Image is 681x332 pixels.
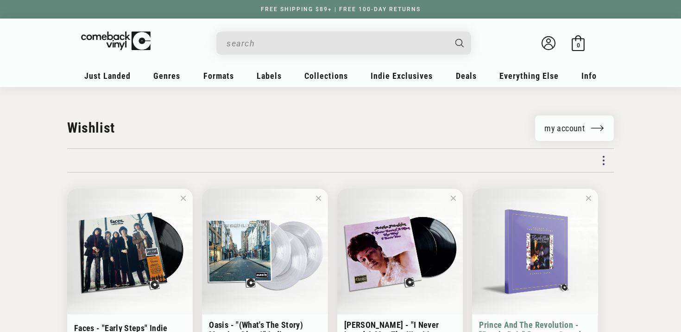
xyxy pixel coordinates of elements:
span: 0 [577,42,580,49]
button: Delete Aretha Franklin - "I Never Loved A Man The Way I Love You" Analogue Productions [448,192,459,204]
span: Everything Else [499,71,559,81]
span: Indie Exclusives [371,71,433,81]
img: ComebackVinyl.com [81,32,151,51]
button: Delete Oasis - "(What's The Story) Morning Glory?" Indie Exclusive [313,192,324,204]
div: Search [216,32,471,55]
button: Search [448,32,473,55]
a: My Account [535,115,614,141]
button: Delete Faces - "Early Steps" Indie Exclusive [177,192,189,204]
span: Formats [203,71,234,81]
span: Just Landed [84,71,131,81]
span: Genres [153,71,180,81]
button: Delete Prince And The Revolution - "Purple Rain" Because Sound Matters One-Step [583,192,594,204]
span: Labels [257,71,282,81]
input: When autocomplete results are available use up and down arrows to review and enter to select [227,34,446,53]
a: FREE SHIPPING $89+ | FREE 100-DAY RETURNS [252,6,430,13]
span: Info [581,71,597,81]
div: Wishlist [67,123,115,133]
span: Collections [304,71,348,81]
span: Deals [456,71,477,81]
div: More Options [595,151,612,170]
